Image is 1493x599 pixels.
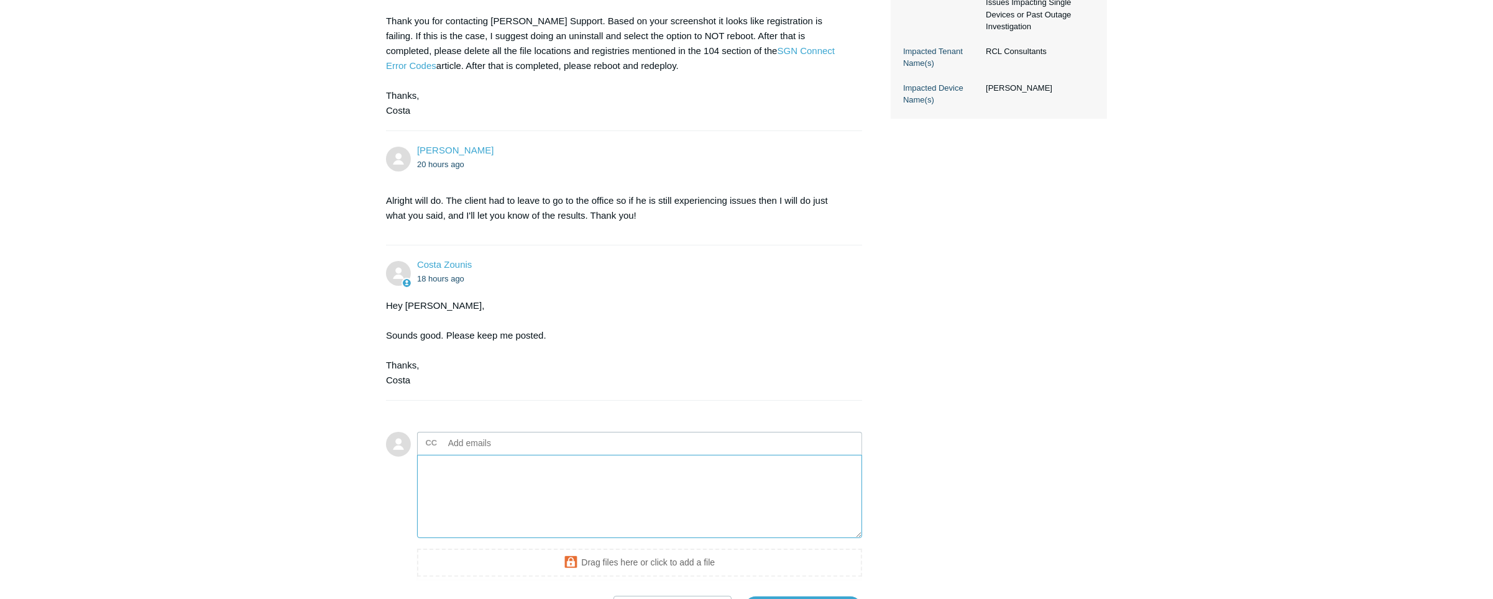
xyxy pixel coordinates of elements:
textarea: Add your reply [417,455,862,539]
dt: Impacted Tenant Name(s) [903,45,980,70]
div: Hey [PERSON_NAME], Sounds good. Please keep me posted. Thanks, Costa [386,298,850,388]
p: Alright will do. The client had to leave to go to the office so if he is still experiencing issue... [386,193,850,223]
dd: RCL Consultants [980,45,1095,58]
a: SGN Connect Error Codes [386,45,835,71]
input: Add emails [443,434,577,452]
dt: Impacted Device Name(s) [903,82,980,106]
span: Sophie Chauvin [417,145,494,155]
a: Costa Zounis [417,259,472,270]
time: 09/08/2025, 13:01 [417,160,464,169]
time: 09/08/2025, 15:00 [417,274,464,283]
label: CC [426,434,438,452]
a: [PERSON_NAME] [417,145,494,155]
dd: [PERSON_NAME] [980,82,1095,94]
